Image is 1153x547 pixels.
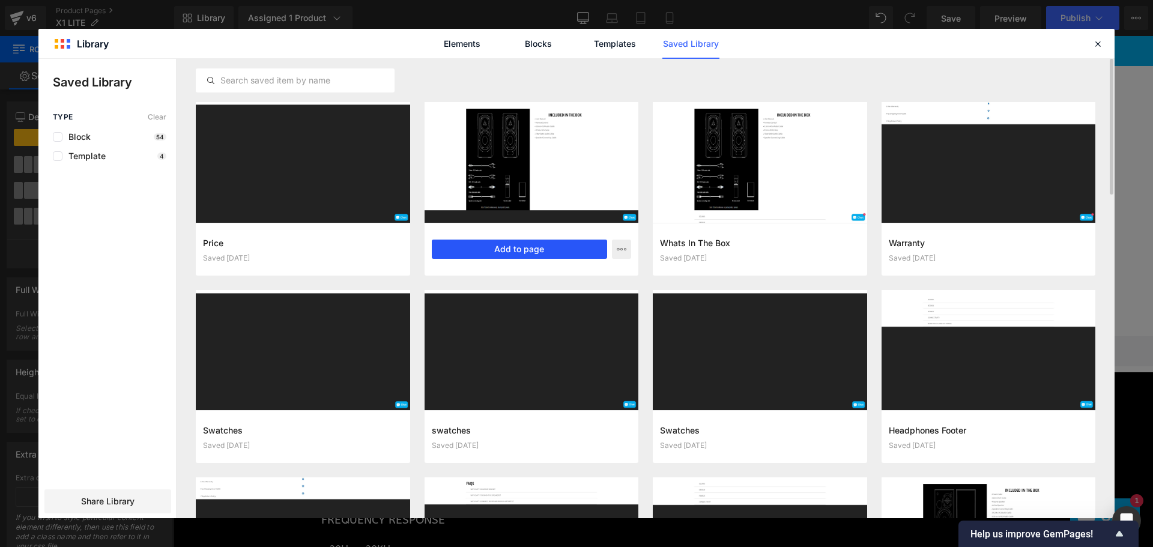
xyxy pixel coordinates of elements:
[1112,506,1141,535] div: Open Intercom Messenger
[53,73,176,91] p: Saved Library
[660,254,860,262] div: Saved [DATE]
[203,424,403,437] h3: Swatches
[432,441,632,450] div: Saved [DATE]
[154,133,166,141] p: 54
[81,495,135,507] span: Share Library
[889,441,1089,450] div: Saved [DATE]
[434,29,491,59] a: Elements
[62,132,91,142] span: Block
[203,441,403,450] div: Saved [DATE]
[432,424,632,437] h3: swatches
[196,73,394,88] input: Search saved item by name
[970,528,1112,540] span: Help us improve GemPages!
[148,448,832,462] p: • 13mm
[889,254,1089,262] div: Saved [DATE]
[660,441,860,450] div: Saved [DATE]
[62,151,106,161] span: Template
[157,153,166,160] p: 4
[148,476,832,492] h1: FREQUENCY RESPONSE
[432,240,608,259] button: Add to page
[660,424,860,437] h3: Swatches
[203,254,403,262] div: Saved [DATE]
[893,462,970,501] inbox-online-store-chat: Shopify online store chat
[148,419,832,434] h1: DRIVER
[970,527,1127,541] button: Show survey - Help us improve GemPages!
[203,237,403,249] h3: Price
[148,113,166,121] span: Clear
[53,113,73,121] span: Type
[148,506,832,520] p: • 20Hz - 20KHz
[889,237,1089,249] h3: Warranty
[163,381,817,399] p: SOUND
[660,237,860,249] h3: Whats In The Box
[889,424,1089,437] h3: Headphones Footer
[662,29,719,59] a: Saved Library
[510,29,567,59] a: Blocks
[586,29,643,59] a: Templates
